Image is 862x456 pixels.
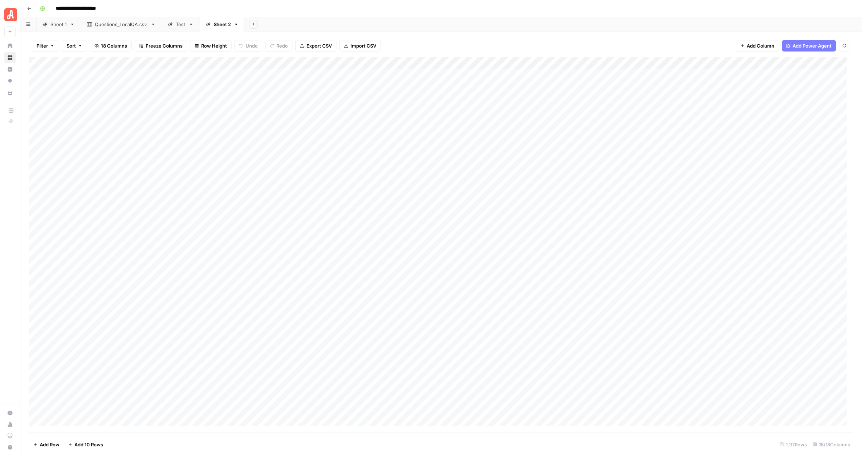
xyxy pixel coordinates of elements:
a: Sheet 2 [200,17,245,31]
button: Export CSV [295,40,336,52]
span: Import CSV [350,42,376,49]
div: Sheet 1 [50,21,67,28]
button: Import CSV [339,40,381,52]
span: Undo [246,42,258,49]
div: Test [176,21,186,28]
span: Export CSV [306,42,332,49]
button: Undo [234,40,262,52]
span: Redo [276,42,288,49]
button: Add Power Agent [782,40,836,52]
div: Questions_LocalQA.csv [95,21,148,28]
span: Add Power Agent [793,42,832,49]
span: Add Row [40,441,59,448]
img: Angi Logo [4,8,17,21]
a: Sheet 1 [37,17,81,31]
div: Sheet 2 [214,21,231,28]
span: Add 10 Rows [74,441,103,448]
a: Usage [4,419,16,430]
button: Row Height [190,40,232,52]
a: Your Data [4,87,16,99]
span: Filter [37,42,48,49]
a: Opportunities [4,75,16,87]
button: 18 Columns [90,40,132,52]
a: Learning Hub [4,430,16,442]
span: Sort [67,42,76,49]
button: Add Column [736,40,779,52]
a: Insights [4,64,16,75]
button: Filter [32,40,59,52]
button: Help + Support [4,442,16,453]
button: Add Row [29,439,64,450]
a: Questions_LocalQA.csv [81,17,162,31]
div: 1,117 Rows [777,439,810,450]
button: Sort [62,40,87,52]
span: Row Height [201,42,227,49]
span: Add Column [747,42,775,49]
span: Freeze Columns [146,42,183,49]
div: 18/18 Columns [810,439,853,450]
button: Add 10 Rows [64,439,107,450]
span: 18 Columns [101,42,127,49]
a: Settings [4,407,16,419]
button: Freeze Columns [135,40,187,52]
a: Browse [4,52,16,63]
a: Home [4,40,16,52]
a: Test [162,17,200,31]
button: Workspace: Angi [4,6,16,24]
button: Redo [265,40,292,52]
